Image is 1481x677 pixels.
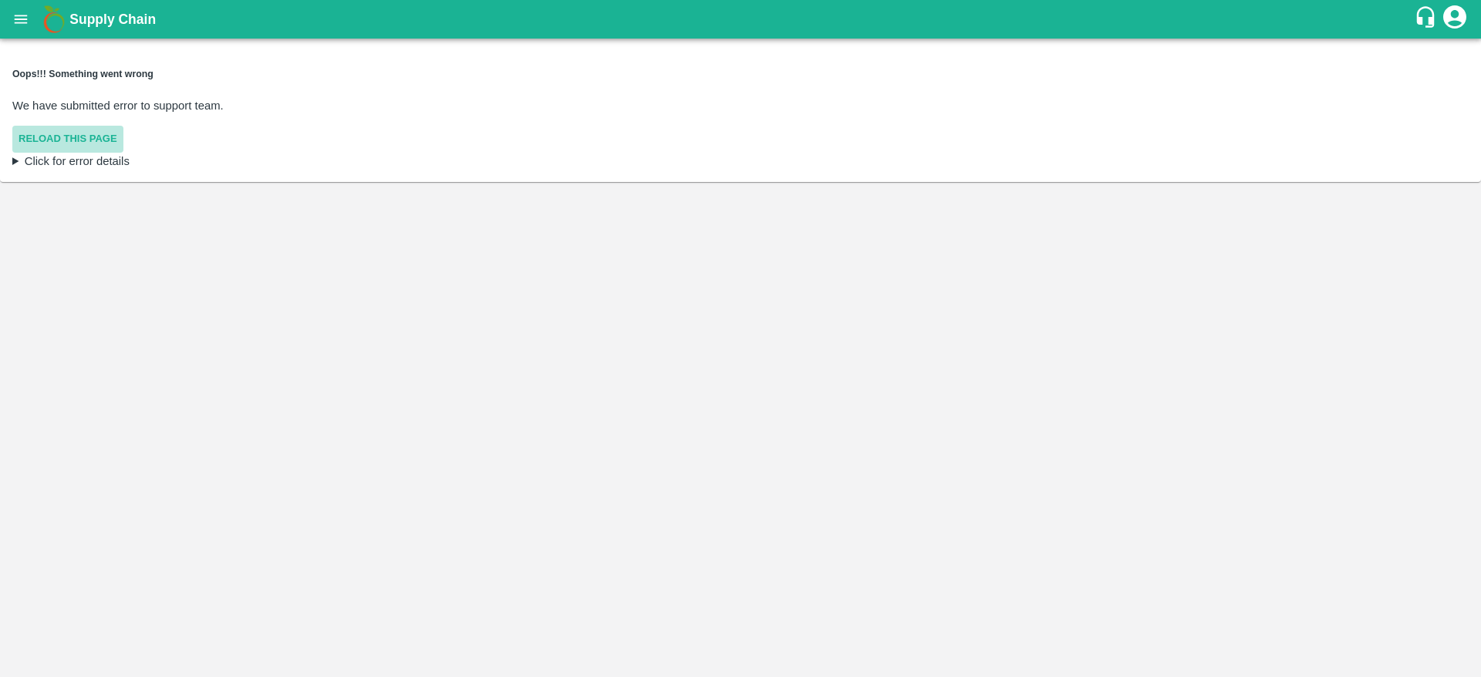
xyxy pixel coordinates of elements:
button: open drawer [3,2,39,37]
button: Reload this page [12,126,123,153]
summary: Click for error details [12,153,1469,170]
img: logo [39,4,69,35]
b: Supply Chain [69,12,156,27]
div: account of current user [1441,3,1469,35]
h5: Oops!!! Something went wrong [12,67,1469,81]
div: customer-support [1414,5,1441,33]
p: We have submitted error to support team. [12,97,1469,114]
a: Supply Chain [69,8,1414,30]
details: lo I (dolor://si.ametco.ad/elitsed/0556.690d515e8te22959i79u.la:862:6281558) et D (magna://al.eni... [12,153,1469,170]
